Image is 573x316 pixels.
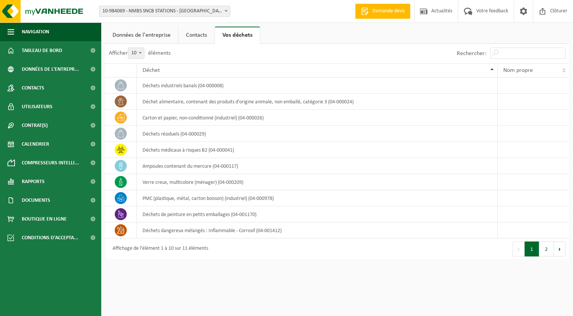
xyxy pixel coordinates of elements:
[22,116,48,135] span: Contrat(s)
[137,174,498,190] td: verre creux, multicolore (ménager) (04-000209)
[105,27,178,44] a: Données de l'entreprise
[137,190,498,206] td: PMC (plastique, métal, carton boisson) (industriel) (04-000978)
[554,241,565,256] button: Next
[22,41,62,60] span: Tableau de bord
[22,97,52,116] span: Utilisateurs
[22,79,44,97] span: Contacts
[128,48,144,59] span: 10
[109,242,208,256] div: Affichage de l'élément 1 à 10 sur 11 éléments
[137,126,498,142] td: déchets résiduels (04-000029)
[99,6,230,17] span: 10-984069 - NMBS SNCB STATIONS - SINT-GILLIS
[355,4,410,19] a: Demande devis
[457,51,486,57] label: Rechercher:
[22,191,50,210] span: Documents
[215,27,260,44] a: Vos déchets
[137,110,498,126] td: carton et papier, non-conditionné (industriel) (04-000026)
[178,27,214,44] a: Contacts
[22,210,67,228] span: Boutique en ligne
[22,22,49,41] span: Navigation
[22,172,45,191] span: Rapports
[137,142,498,158] td: déchets médicaux à risques B2 (04-000041)
[22,135,49,154] span: Calendrier
[137,78,498,94] td: déchets industriels banals (04-000008)
[22,60,79,79] span: Données de l'entrepr...
[539,241,554,256] button: 2
[142,67,160,73] span: Déchet
[370,7,406,15] span: Demande devis
[137,94,498,110] td: déchet alimentaire, contenant des produits d'origine animale, non emballé, catégorie 3 (04-000024)
[109,50,171,56] label: Afficher éléments
[137,222,498,238] td: déchets dangereux mélangés : Inflammable - Corrosif (04-001412)
[128,48,144,58] span: 10
[525,241,539,256] button: 1
[99,6,230,16] span: 10-984069 - NMBS SNCB STATIONS - SINT-GILLIS
[22,228,78,247] span: Conditions d'accepta...
[22,154,79,172] span: Compresseurs intelli...
[513,241,525,256] button: Previous
[137,206,498,222] td: déchets de peinture en petits emballages (04-001170)
[503,67,533,73] span: Nom propre
[137,158,498,174] td: ampoules contenant du mercure (04-000117)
